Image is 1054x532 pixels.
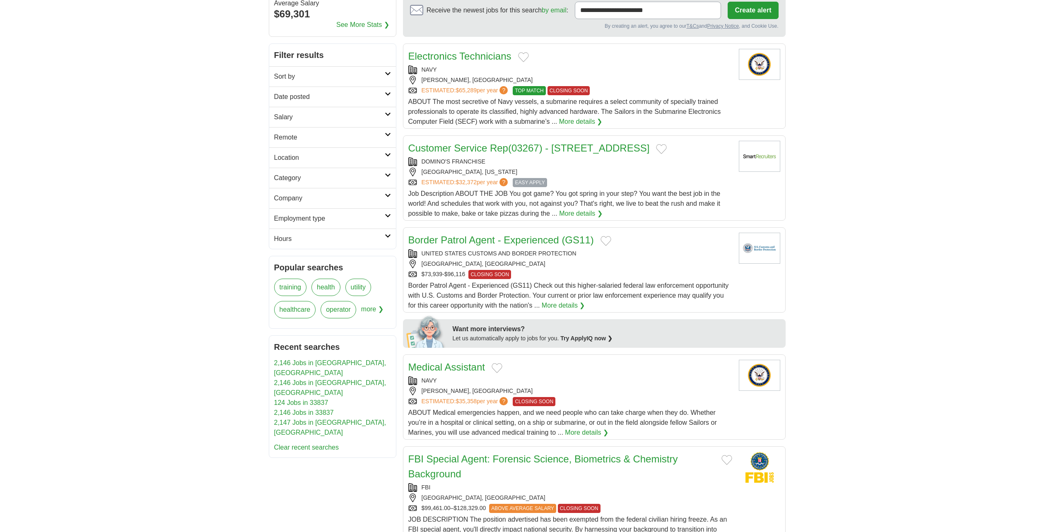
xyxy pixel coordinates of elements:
a: ESTIMATED:$35,358per year? [422,397,510,406]
button: Add to favorite jobs [492,363,502,373]
span: CLOSING SOON [468,270,511,279]
a: 2,146 Jobs in [GEOGRAPHIC_DATA], [GEOGRAPHIC_DATA] [274,379,386,396]
a: Electronics Technicians [408,51,511,62]
h2: Recent searches [274,341,391,353]
div: $73,939-$96,116 [408,270,732,279]
img: Company logo [739,141,780,172]
a: NAVY [422,66,437,73]
a: Hours [269,229,396,249]
a: Customer Service Rep(03267) - [STREET_ADDRESS] [408,142,650,154]
div: Let us automatically apply to jobs for you. [453,334,781,343]
div: $99,461.00–$128,329.00 [408,504,732,513]
a: Employment type [269,208,396,229]
a: Company [269,188,396,208]
a: Privacy Notice [707,23,739,29]
span: ABOUT The most secretive of Navy vessels, a submarine requires a select community of specially tr... [408,98,721,125]
div: [PERSON_NAME], [GEOGRAPHIC_DATA] [408,387,732,395]
img: apply-iq-scientist.png [406,315,446,348]
button: Add to favorite jobs [721,455,732,465]
span: CLOSING SOON [513,397,555,406]
a: More details ❯ [559,209,603,219]
span: TOP MATCH [513,86,545,95]
a: NAVY [422,377,437,384]
span: Border Patrol Agent - Experienced (GS11) Check out this higher-salaried federal law enforcement o... [408,282,729,309]
span: $65,289 [456,87,477,94]
span: EASY APPLY [513,178,547,187]
a: FBI [422,484,431,491]
a: Sort by [269,66,396,87]
span: ABOVE AVERAGE SALARY [489,504,556,513]
span: more ❯ [361,301,383,323]
a: See More Stats ❯ [336,20,389,30]
a: 124 Jobs in 33837 [274,399,328,406]
span: ? [499,178,508,186]
h2: Salary [274,112,385,122]
span: Receive the newest jobs for this search : [427,5,568,15]
a: More details ❯ [565,428,608,438]
span: $32,372 [456,179,477,185]
a: T&Cs [686,23,699,29]
a: UNITED STATES CUSTOMS AND BORDER PROTECTION [422,250,576,257]
a: More details ❯ [559,117,603,127]
div: DOMINO'S FRANCHISE [408,157,732,166]
h2: Company [274,193,385,203]
h2: Location [274,153,385,163]
span: ? [499,86,508,94]
img: U.S. Customs and Border Protection logo [739,233,780,264]
a: Date posted [269,87,396,107]
h2: Date posted [274,92,385,102]
a: Location [269,147,396,168]
a: ESTIMATED:$32,372per year? [422,178,510,187]
a: Remote [269,127,396,147]
span: $35,358 [456,398,477,404]
a: Try ApplyIQ now ❯ [560,335,613,342]
div: Want more interviews? [453,324,781,334]
a: FBI Special Agent: Forensic Science, Biometrics & Chemistry Background [408,453,678,479]
a: Salary [269,107,396,127]
a: operator [321,301,356,318]
span: Job Description ABOUT THE JOB You got game? You got spring in your step? You want the best job in... [408,190,721,217]
a: Category [269,168,396,188]
div: [GEOGRAPHIC_DATA], [GEOGRAPHIC_DATA] [408,260,732,268]
a: ESTIMATED:$65,289per year? [422,86,510,95]
span: ? [499,397,508,405]
h2: Popular searches [274,261,391,274]
img: U.S. Navy logo [739,49,780,80]
img: FBI logo [739,452,780,483]
h2: Remote [274,132,385,142]
h2: Category [274,173,385,183]
div: By creating an alert, you agree to our and , and Cookie Use. [410,22,779,30]
div: [GEOGRAPHIC_DATA], [US_STATE] [408,168,732,176]
a: Clear recent searches [274,444,339,451]
button: Add to favorite jobs [656,144,667,154]
h2: Sort by [274,72,385,82]
button: Create alert [728,2,778,19]
a: healthcare [274,301,316,318]
a: utility [345,279,371,296]
button: Add to favorite jobs [601,236,611,246]
span: CLOSING SOON [548,86,590,95]
a: Medical Assistant [408,361,485,373]
a: 2,146 Jobs in [GEOGRAPHIC_DATA], [GEOGRAPHIC_DATA] [274,359,386,376]
a: 2,146 Jobs in 33837 [274,409,334,416]
div: [GEOGRAPHIC_DATA], [GEOGRAPHIC_DATA] [408,493,732,502]
a: Border Patrol Agent - Experienced (GS11) [408,234,594,246]
h2: Employment type [274,214,385,224]
img: U.S. Navy logo [739,360,780,391]
h2: Hours [274,234,385,244]
span: ABOUT Medical emergencies happen, and we need people who can take charge when they do. Whether yo... [408,409,717,436]
a: training [274,279,306,296]
div: $69,301 [274,7,391,22]
button: Add to favorite jobs [518,52,529,62]
a: health [311,279,340,296]
span: CLOSING SOON [558,504,601,513]
a: More details ❯ [542,301,585,311]
h2: Filter results [269,44,396,66]
div: [PERSON_NAME], [GEOGRAPHIC_DATA] [408,76,732,84]
a: 2,147 Jobs in [GEOGRAPHIC_DATA], [GEOGRAPHIC_DATA] [274,419,386,436]
a: by email [542,7,567,14]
